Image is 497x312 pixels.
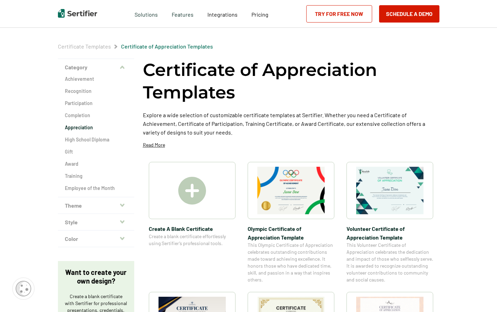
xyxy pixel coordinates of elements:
[65,161,127,167] a: Award
[149,224,235,233] span: Create A Blank Certificate
[121,43,213,50] a: Certificate of Appreciation Templates
[143,141,165,148] p: Read More
[172,9,194,18] span: Features
[379,5,439,23] button: Schedule a Demo
[346,242,433,283] span: This Volunteer Certificate of Appreciation celebrates the dedication and impact of those who self...
[257,167,325,214] img: Olympic Certificate of Appreciation​ Template
[306,5,372,23] a: Try for Free Now
[251,11,268,18] span: Pricing
[462,279,497,312] iframe: Chat Widget
[65,148,127,155] a: Gift
[58,43,213,50] div: Breadcrumb
[58,9,97,18] img: Sertifier | Digital Credentialing Platform
[58,59,134,76] button: Category
[58,76,134,197] div: Category
[135,9,158,18] span: Solutions
[149,233,235,247] span: Create a blank certificate effortlessly using Sertifier’s professional tools.
[65,112,127,119] a: Completion
[346,224,433,242] span: Volunteer Certificate of Appreciation Template
[248,242,334,283] span: This Olympic Certificate of Appreciation celebrates outstanding contributions made toward achievi...
[65,124,127,131] a: Appreciation
[65,268,127,285] p: Want to create your own design?
[58,231,134,247] button: Color
[178,177,206,205] img: Create A Blank Certificate
[143,59,439,104] h1: Certificate of Appreciation Templates
[65,76,127,83] a: Achievement
[346,162,433,283] a: Volunteer Certificate of Appreciation TemplateVolunteer Certificate of Appreciation TemplateThis ...
[58,43,111,50] a: Certificate Templates
[65,88,127,95] a: Recognition
[248,162,334,283] a: Olympic Certificate of Appreciation​ TemplateOlympic Certificate of Appreciation​ TemplateThis Ol...
[207,9,238,18] a: Integrations
[207,11,238,18] span: Integrations
[65,185,127,192] a: Employee of the Month
[58,214,134,231] button: Style
[356,167,423,214] img: Volunteer Certificate of Appreciation Template
[16,281,31,296] img: Cookie Popup Icon
[58,197,134,214] button: Theme
[65,136,127,143] a: High School Diploma
[65,100,127,107] a: Participation
[143,111,439,137] p: Explore a wide selection of customizable certificate templates at Sertifier. Whether you need a C...
[248,224,334,242] span: Olympic Certificate of Appreciation​ Template
[65,173,127,180] a: Training
[251,9,268,18] a: Pricing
